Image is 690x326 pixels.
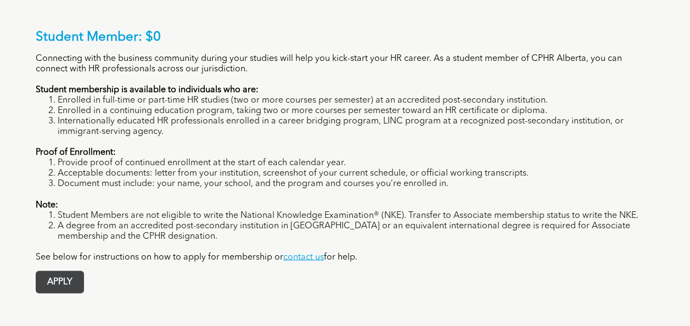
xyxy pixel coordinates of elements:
[36,200,58,209] strong: Note:
[58,95,654,106] li: Enrolled in full-time or part-time HR studies (two or more courses per semester) at an accredited...
[36,30,654,46] p: Student Member: $0
[58,158,654,168] li: Provide proof of continued enrollment at the start of each calendar year.
[58,116,654,137] li: Internationally educated HR professionals enrolled in a career bridging program, LINC program at ...
[58,106,654,116] li: Enrolled in a continuing education program, taking two or more courses per semester toward an HR ...
[36,54,654,75] p: Connecting with the business community during your studies will help you kick-start your HR caree...
[58,221,654,241] li: A degree from an accredited post-secondary institution in [GEOGRAPHIC_DATA] or an equivalent inte...
[283,252,324,261] a: contact us
[58,168,654,179] li: Acceptable documents: letter from your institution, screenshot of your current schedule, or offic...
[58,210,654,221] li: Student Members are not eligible to write the National Knowledge Examination® (NKE). Transfer to ...
[58,179,654,189] li: Document must include: your name, your school, and the program and courses you’re enrolled in.
[36,86,259,94] strong: Student membership is available to individuals who are:
[36,252,654,262] p: See below for instructions on how to apply for membership or for help.
[36,271,84,293] a: APPLY
[36,271,83,293] span: APPLY
[36,148,116,157] strong: Proof of Enrollment:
